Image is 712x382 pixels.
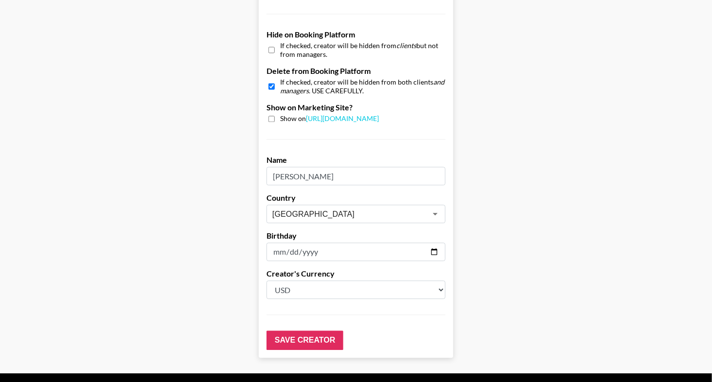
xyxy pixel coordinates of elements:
[428,207,442,221] button: Open
[267,330,343,350] input: Save Creator
[280,78,445,95] span: If checked, creator will be hidden from both clients . USE CAREFULLY.
[306,114,379,122] a: [URL][DOMAIN_NAME]
[267,193,445,203] label: Country
[267,66,445,76] label: Delete from Booking Platform
[267,103,445,112] label: Show on Marketing Site?
[267,231,445,241] label: Birthday
[280,41,445,58] span: If checked, creator will be hidden from but not from managers.
[267,155,445,165] label: Name
[267,30,445,39] label: Hide on Booking Platform
[280,114,379,123] span: Show on
[396,41,416,50] em: clients
[280,78,445,95] em: and managers
[267,269,445,278] label: Creator's Currency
